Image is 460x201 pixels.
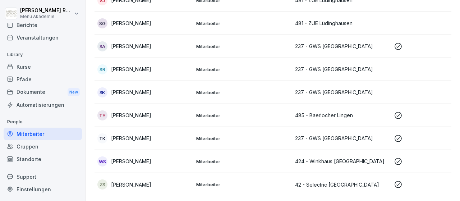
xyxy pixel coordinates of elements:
p: Library [4,49,82,60]
div: Dokumente [4,86,82,99]
p: 424 - Winkhaus [GEOGRAPHIC_DATA] [295,157,388,165]
p: [PERSON_NAME] [111,42,151,50]
p: [PERSON_NAME] [111,111,151,119]
a: Pfade [4,73,82,86]
p: Mitarbeiter [196,43,289,50]
a: Veranstaltungen [4,31,82,44]
div: Support [4,170,82,183]
div: SR [97,64,107,74]
p: Mitarbeiter [196,89,289,96]
a: Automatisierungen [4,99,82,111]
p: [PERSON_NAME] [111,65,151,73]
div: TK [97,133,107,143]
div: New [68,88,80,96]
div: SK [97,87,107,97]
a: Mitarbeiter [4,128,82,140]
div: ZS [97,179,107,189]
div: SG [97,18,107,28]
p: 237 - GWS [GEOGRAPHIC_DATA] [295,134,388,142]
p: 237 - GWS [GEOGRAPHIC_DATA] [295,42,388,50]
p: [PERSON_NAME] [111,157,151,165]
p: 237 - GWS [GEOGRAPHIC_DATA] [295,65,388,73]
p: Mitarbeiter [196,158,289,165]
p: [PERSON_NAME] [111,19,151,27]
p: Mitarbeiter [196,181,289,188]
p: [PERSON_NAME] Rolink [20,8,73,14]
p: Mitarbeiter [196,112,289,119]
p: Mitarbeiter [196,66,289,73]
p: People [4,116,82,128]
div: TY [97,110,107,120]
p: 42 - Selectric [GEOGRAPHIC_DATA] [295,181,388,188]
a: DokumenteNew [4,86,82,99]
a: Berichte [4,19,82,31]
p: [PERSON_NAME] [111,88,151,96]
a: Einstellungen [4,183,82,196]
a: Kurse [4,60,82,73]
p: 481 - ZUE Lüdinghausen [295,19,388,27]
p: Mitarbeiter [196,20,289,27]
div: WS [97,156,107,166]
div: SA [97,41,107,51]
p: Menü Akademie [20,14,73,19]
p: 485 - Baerlocher Lingen [295,111,388,119]
p: 237 - GWS [GEOGRAPHIC_DATA] [295,88,388,96]
a: Standorte [4,153,82,165]
a: Gruppen [4,140,82,153]
p: [PERSON_NAME] [111,181,151,188]
p: Mitarbeiter [196,135,289,142]
p: [PERSON_NAME] [111,134,151,142]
